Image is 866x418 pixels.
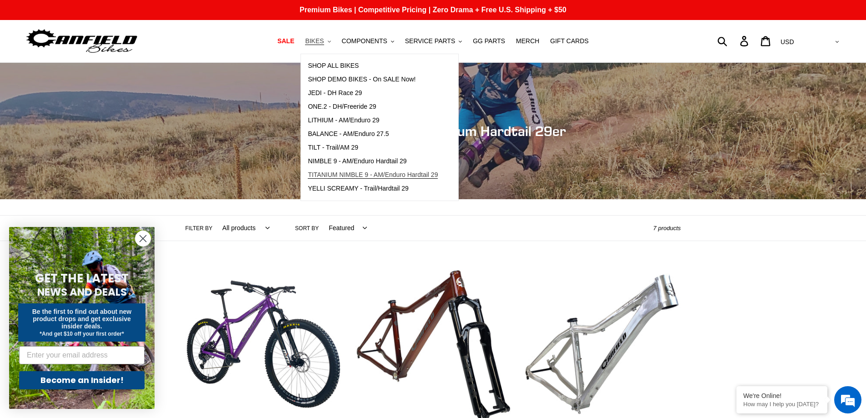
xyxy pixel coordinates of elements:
button: BIKES [300,35,335,47]
span: NIMBLE 9 - AM/Enduro Hardtail 29 [308,157,406,165]
button: Become an Insider! [19,371,145,389]
a: BALANCE - AM/Enduro 27.5 [301,127,445,141]
img: Canfield Bikes [25,27,139,55]
a: YELLI SCREAMY - Trail/Hardtail 29 [301,182,445,196]
span: GET THE LATEST [35,270,129,287]
a: SALE [273,35,299,47]
label: Filter by [185,224,213,232]
label: Sort by [295,224,319,232]
a: SHOP ALL BIKES [301,59,445,73]
span: YELLI SCREAMY - Trail/Hardtail 29 [308,185,409,192]
input: Search [722,31,746,51]
span: SERVICE PARTS [405,37,455,45]
span: SHOP ALL BIKES [308,62,359,70]
span: Be the first to find out about new product drops and get exclusive insider deals. [32,308,132,330]
div: Chat with us now [61,51,166,63]
button: SERVICE PARTS [400,35,466,47]
button: Close dialog [135,231,151,247]
span: MERCH [516,37,539,45]
a: TITANIUM NIMBLE 9 - AM/Enduro Hardtail 29 [301,168,445,182]
span: GG PARTS [473,37,505,45]
span: YELLI SCREAMY - Aluminum Hardtail 29er [300,123,566,139]
a: NIMBLE 9 - AM/Enduro Hardtail 29 [301,155,445,168]
span: TITANIUM NIMBLE 9 - AM/Enduro Hardtail 29 [308,171,438,179]
div: Minimize live chat window [149,5,171,26]
span: We're online! [53,115,125,206]
span: SALE [277,37,294,45]
a: JEDI - DH Race 29 [301,86,445,100]
span: ONE.2 - DH/Freeride 29 [308,103,376,111]
a: LITHIUM - AM/Enduro 29 [301,114,445,127]
a: GG PARTS [468,35,510,47]
span: 7 products [653,225,681,232]
span: COMPONENTS [342,37,387,45]
span: BALANCE - AM/Enduro 27.5 [308,130,389,138]
a: MERCH [511,35,544,47]
span: LITHIUM - AM/Enduro 29 [308,116,379,124]
textarea: Type your message and hit 'Enter' [5,248,173,280]
div: We're Online! [743,392,821,399]
span: TILT - Trail/AM 29 [308,144,358,151]
a: SHOP DEMO BIKES - On SALE Now! [301,73,445,86]
span: *And get $10 off your first order* [40,331,124,337]
input: Enter your email address [19,346,145,364]
span: NEWS AND DEALS [37,285,127,299]
button: COMPONENTS [337,35,399,47]
a: TILT - Trail/AM 29 [301,141,445,155]
span: JEDI - DH Race 29 [308,89,362,97]
div: Navigation go back [10,50,24,64]
span: SHOP DEMO BIKES - On SALE Now! [308,76,415,83]
img: d_696896380_company_1647369064580_696896380 [29,45,52,68]
span: GIFT CARDS [550,37,589,45]
p: How may I help you today? [743,401,821,408]
a: GIFT CARDS [546,35,593,47]
a: ONE.2 - DH/Freeride 29 [301,100,445,114]
span: BIKES [305,37,324,45]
